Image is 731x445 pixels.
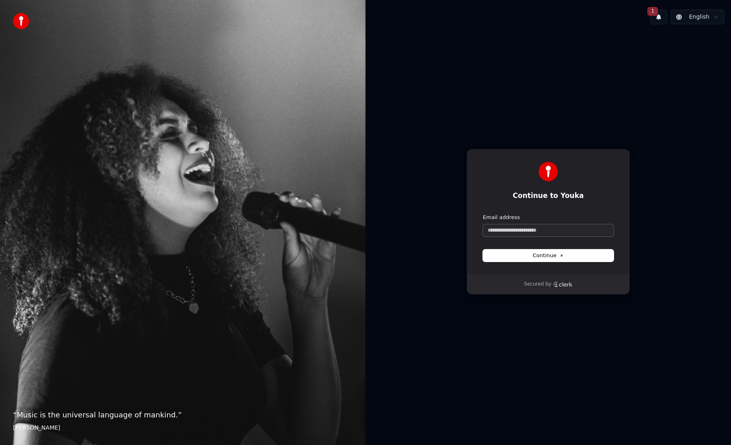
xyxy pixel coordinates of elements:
[647,7,658,16] span: 1
[13,424,353,432] footer: [PERSON_NAME]
[13,13,29,29] img: youka
[539,162,558,181] img: Youka
[13,409,353,421] p: “ Music is the universal language of mankind. ”
[483,249,614,262] button: Continue
[553,282,573,287] a: Clerk logo
[483,214,520,221] label: Email address
[524,281,551,288] p: Secured by
[483,191,614,201] h1: Continue to Youka
[650,10,667,24] button: 1
[533,252,564,259] span: Continue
